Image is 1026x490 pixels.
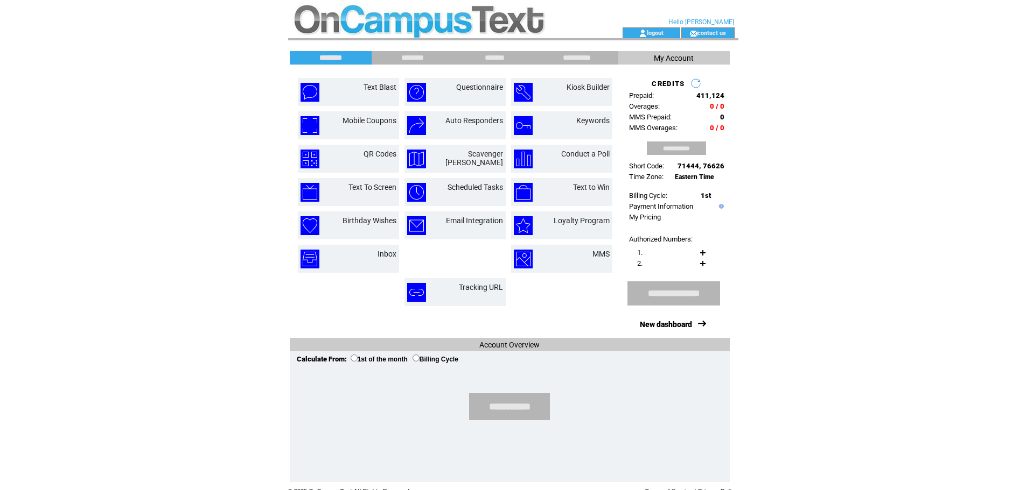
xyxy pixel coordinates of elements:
[629,124,678,132] span: MMS Overages:
[364,83,396,91] a: Text Blast
[413,354,420,361] input: Billing Cycle
[514,83,533,102] img: kiosk-builder.png
[675,173,714,181] span: Eastern Time
[343,116,396,125] a: Mobile Coupons
[407,83,426,102] img: questionnaire.png
[629,191,667,200] span: Billing Cycle:
[629,102,660,110] span: Overages:
[407,216,426,235] img: email-integration.png
[514,116,533,135] img: keywords.png
[407,116,426,135] img: auto-responders.png
[364,150,396,158] a: QR Codes
[639,29,647,38] img: account_icon.gif
[301,83,319,102] img: text-blast.png
[592,250,610,258] a: MMS
[479,340,540,349] span: Account Overview
[407,283,426,302] img: tracking-url.png
[701,191,711,200] span: 1st
[573,183,610,191] a: Text to Win
[445,116,503,125] a: Auto Responders
[629,91,654,100] span: Prepaid:
[343,216,396,225] a: Birthday Wishes
[720,113,724,121] span: 0
[652,80,685,88] span: CREDITS
[459,283,503,292] a: Tracking URL
[301,183,319,202] img: text-to-screen.png
[710,102,724,110] span: 0 / 0
[297,355,347,363] span: Calculate From:
[647,29,664,36] a: logout
[445,150,503,167] a: Scavenger [PERSON_NAME]
[561,150,610,158] a: Conduct a Poll
[637,248,643,257] span: 1.
[668,18,734,26] span: Hello [PERSON_NAME]
[576,116,610,125] a: Keywords
[637,259,643,267] span: 2.
[301,216,319,235] img: birthday-wishes.png
[716,204,724,209] img: help.gif
[514,150,533,168] img: conduct-a-poll.png
[351,354,358,361] input: 1st of the month
[348,183,396,191] a: Text To Screen
[301,150,319,168] img: qr-codes.png
[446,216,503,225] a: Email Integration
[301,116,319,135] img: mobile-coupons.png
[448,183,503,191] a: Scheduled Tasks
[301,250,319,268] img: inbox.png
[629,162,664,170] span: Short Code:
[689,29,697,38] img: contact_us_icon.gif
[629,113,672,121] span: MMS Prepaid:
[378,250,396,258] a: Inbox
[567,83,610,91] a: Kiosk Builder
[629,173,664,181] span: Time Zone:
[629,235,693,243] span: Authorized Numbers:
[407,150,426,168] img: scavenger-hunt.png
[697,29,726,36] a: contact us
[654,54,694,62] span: My Account
[640,320,692,329] a: New dashboard
[413,356,458,363] label: Billing Cycle
[456,83,503,91] a: Questionnaire
[351,356,408,363] label: 1st of the month
[629,213,661,221] a: My Pricing
[514,183,533,202] img: text-to-win.png
[554,216,610,225] a: Loyalty Program
[629,202,693,210] a: Payment Information
[514,216,533,235] img: loyalty-program.png
[696,91,724,100] span: 411,124
[678,162,724,170] span: 71444, 76626
[514,250,533,268] img: mms.png
[710,124,724,132] span: 0 / 0
[407,183,426,202] img: scheduled-tasks.png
